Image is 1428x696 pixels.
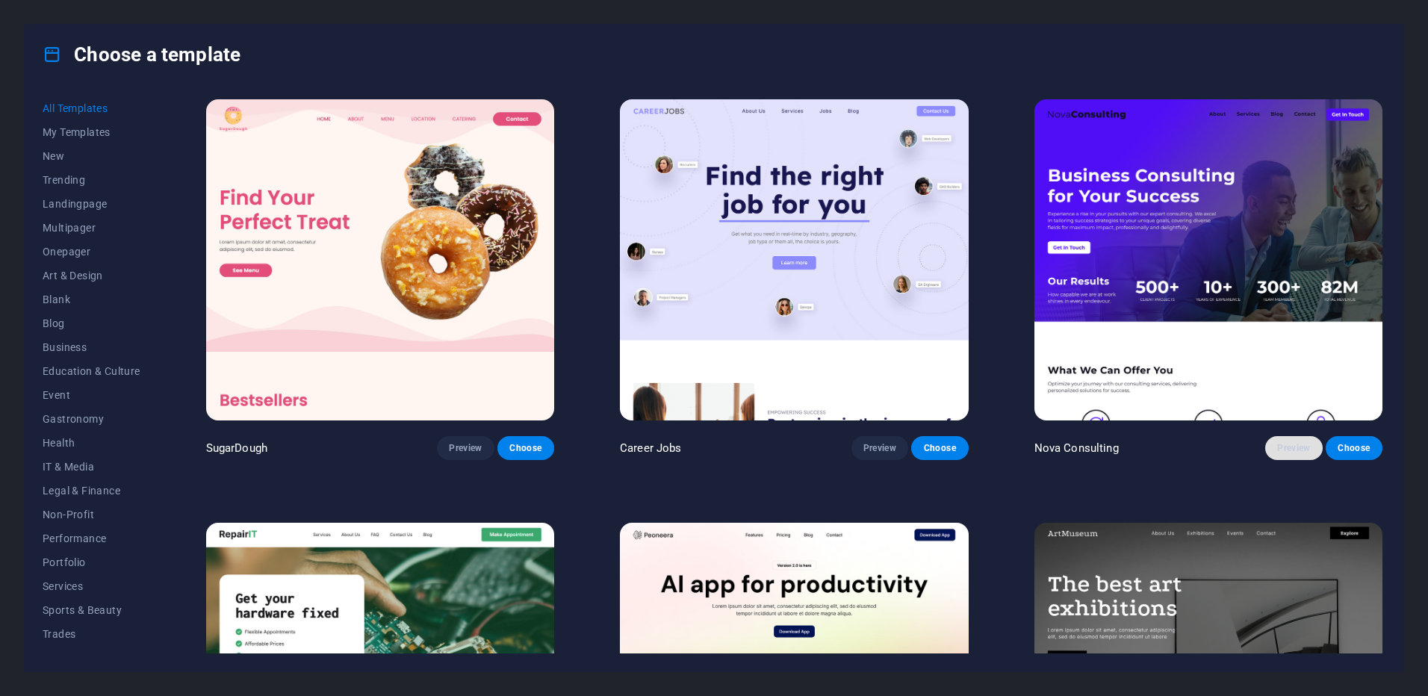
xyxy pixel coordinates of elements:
[1338,442,1370,454] span: Choose
[43,240,140,264] button: Onepager
[509,442,542,454] span: Choose
[43,288,140,311] button: Blank
[43,341,140,353] span: Business
[620,99,968,420] img: Career Jobs
[43,222,140,234] span: Multipager
[449,442,482,454] span: Preview
[43,628,140,640] span: Trades
[43,461,140,473] span: IT & Media
[43,96,140,120] button: All Templates
[43,532,140,544] span: Performance
[43,598,140,622] button: Sports & Beauty
[43,144,140,168] button: New
[851,436,908,460] button: Preview
[206,441,267,456] p: SugarDough
[43,413,140,425] span: Gastronomy
[43,126,140,138] span: My Templates
[43,437,140,449] span: Health
[437,436,494,460] button: Preview
[43,509,140,521] span: Non-Profit
[43,604,140,616] span: Sports & Beauty
[43,270,140,282] span: Art & Design
[43,43,240,66] h4: Choose a template
[43,216,140,240] button: Multipager
[43,383,140,407] button: Event
[206,99,554,420] img: SugarDough
[43,580,140,592] span: Services
[1265,436,1322,460] button: Preview
[1034,99,1382,420] img: Nova Consulting
[43,503,140,526] button: Non-Profit
[43,526,140,550] button: Performance
[43,646,140,670] button: Travel
[43,246,140,258] span: Onepager
[43,407,140,431] button: Gastronomy
[923,442,956,454] span: Choose
[620,441,682,456] p: Career Jobs
[43,389,140,401] span: Event
[43,365,140,377] span: Education & Culture
[43,652,140,664] span: Travel
[43,293,140,305] span: Blank
[43,479,140,503] button: Legal & Finance
[43,264,140,288] button: Art & Design
[1277,442,1310,454] span: Preview
[43,556,140,568] span: Portfolio
[43,485,140,497] span: Legal & Finance
[43,431,140,455] button: Health
[863,442,896,454] span: Preview
[43,311,140,335] button: Blog
[43,574,140,598] button: Services
[1034,441,1119,456] p: Nova Consulting
[43,150,140,162] span: New
[911,436,968,460] button: Choose
[497,436,554,460] button: Choose
[43,622,140,646] button: Trades
[43,198,140,210] span: Landingpage
[43,335,140,359] button: Business
[43,102,140,114] span: All Templates
[43,550,140,574] button: Portfolio
[43,120,140,144] button: My Templates
[43,192,140,216] button: Landingpage
[43,174,140,186] span: Trending
[43,359,140,383] button: Education & Culture
[43,455,140,479] button: IT & Media
[1326,436,1382,460] button: Choose
[43,317,140,329] span: Blog
[43,168,140,192] button: Trending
